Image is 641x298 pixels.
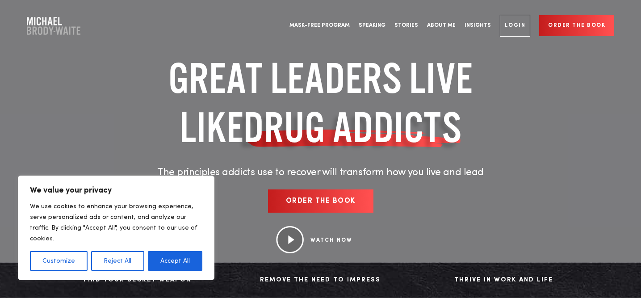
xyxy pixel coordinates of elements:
[91,251,144,271] button: Reject All
[55,273,220,287] div: Find Your Secret Weapon
[500,15,531,37] a: Login
[113,54,528,152] h1: GREAT LEADERS LIVE LIKE
[390,9,423,42] a: Stories
[30,185,202,196] p: We value your privacy
[310,238,352,243] a: WATCH NOW
[286,197,356,205] span: Order the book
[460,9,495,42] a: Insights
[148,251,202,271] button: Accept All
[285,9,354,42] a: Mask-Free Program
[243,103,462,152] span: DRUG ADDICTS
[268,189,373,213] a: Order the book
[354,9,390,42] a: Speaking
[18,176,214,280] div: We value your privacy
[30,201,202,244] p: We use cookies to enhance your browsing experience, serve personalized ads or content, and analyz...
[157,168,484,177] span: The principles addicts use to recover will transform how you live and lead
[276,226,304,254] img: Play
[539,15,614,36] a: Order the book
[423,9,460,42] a: About Me
[421,273,587,287] div: Thrive in Work and Life
[27,17,80,35] a: Company Logo Company Logo
[238,273,403,287] div: Remove The Need to Impress
[30,251,88,271] button: Customize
